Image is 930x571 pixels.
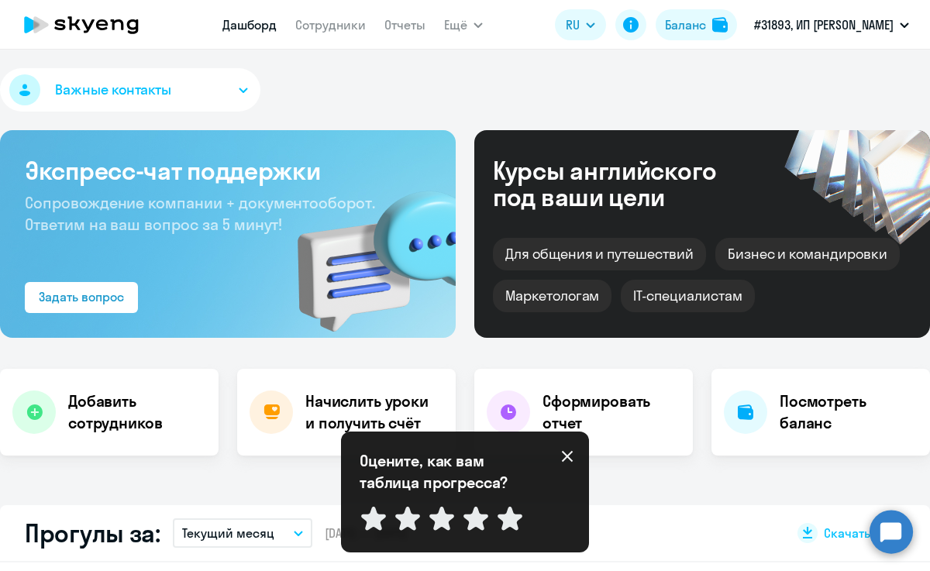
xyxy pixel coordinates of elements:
[493,280,611,312] div: Маркетологам
[39,287,124,306] div: Задать вопрос
[325,525,407,542] span: [DATE] — [DATE]
[746,6,917,43] button: #31893, ИП [PERSON_NAME]
[444,15,467,34] span: Ещё
[493,157,758,210] div: Курсы английского под ваши цели
[25,518,160,549] h2: Прогулы за:
[824,525,905,542] span: Скачать отчет
[715,238,900,270] div: Бизнес и командировки
[295,17,366,33] a: Сотрудники
[384,17,425,33] a: Отчеты
[222,17,277,33] a: Дашборд
[656,9,737,40] button: Балансbalance
[566,15,580,34] span: RU
[493,238,706,270] div: Для общения и путешествий
[305,390,440,434] h4: Начислить уроки и получить счёт
[275,163,456,338] img: bg-img
[542,390,680,434] h4: Сформировать отчет
[55,80,171,100] span: Важные контакты
[360,450,530,494] p: Оцените, как вам таблица прогресса?
[68,390,206,434] h4: Добавить сотрудников
[173,518,312,548] button: Текущий месяц
[25,193,375,234] span: Сопровождение компании + документооборот. Ответим на ваш вопрос за 5 минут!
[780,390,918,434] h4: Посмотреть баланс
[25,282,138,313] button: Задать вопрос
[444,9,483,40] button: Ещё
[665,15,706,34] div: Баланс
[555,9,606,40] button: RU
[754,15,894,34] p: #31893, ИП [PERSON_NAME]
[621,280,754,312] div: IT-специалистам
[25,155,431,186] h3: Экспресс-чат поддержки
[182,524,274,542] p: Текущий месяц
[712,17,728,33] img: balance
